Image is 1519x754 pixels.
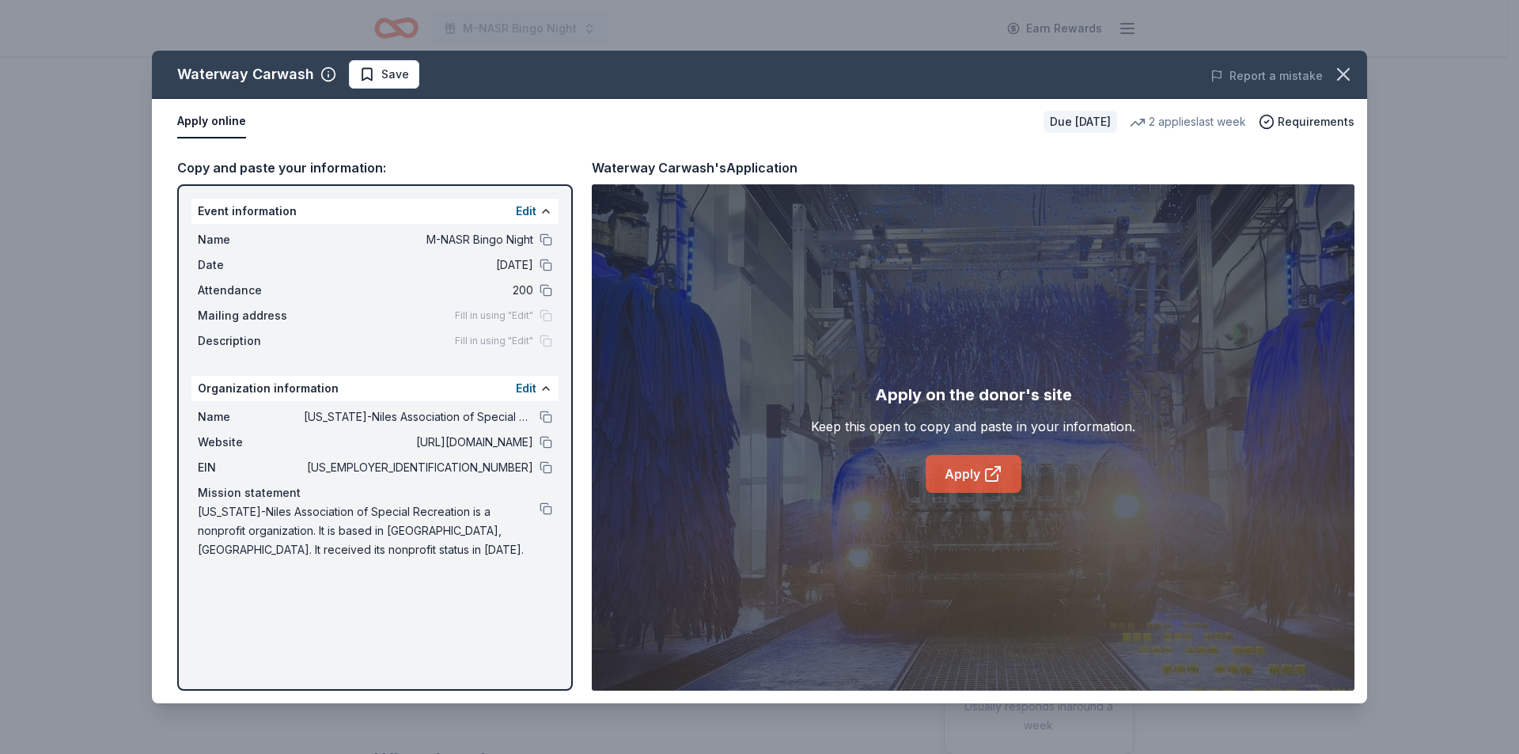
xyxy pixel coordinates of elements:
[198,433,304,452] span: Website
[349,60,419,89] button: Save
[516,379,536,398] button: Edit
[177,62,314,87] div: Waterway Carwash
[198,230,304,249] span: Name
[198,306,304,325] span: Mailing address
[455,335,533,347] span: Fill in using "Edit"
[516,202,536,221] button: Edit
[304,458,533,477] span: [US_EMPLOYER_IDENTIFICATION_NUMBER]
[198,483,552,502] div: Mission statement
[177,157,573,178] div: Copy and paste your information:
[381,65,409,84] span: Save
[304,433,533,452] span: [URL][DOMAIN_NAME]
[191,199,559,224] div: Event information
[1278,112,1354,131] span: Requirements
[304,256,533,275] span: [DATE]
[455,309,533,322] span: Fill in using "Edit"
[198,458,304,477] span: EIN
[592,157,797,178] div: Waterway Carwash's Application
[304,230,533,249] span: M-NASR Bingo Night
[875,382,1072,407] div: Apply on the donor's site
[304,281,533,300] span: 200
[811,417,1135,436] div: Keep this open to copy and paste in your information.
[198,256,304,275] span: Date
[198,407,304,426] span: Name
[1130,112,1246,131] div: 2 applies last week
[191,376,559,401] div: Organization information
[1210,66,1323,85] button: Report a mistake
[1044,111,1117,133] div: Due [DATE]
[926,455,1021,493] a: Apply
[198,502,540,559] span: [US_STATE]-Niles Association of Special Recreation is a nonprofit organization. It is based in [G...
[304,407,533,426] span: [US_STATE]-Niles Association of Special Recreation
[177,105,246,138] button: Apply online
[1259,112,1354,131] button: Requirements
[198,332,304,350] span: Description
[198,281,304,300] span: Attendance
